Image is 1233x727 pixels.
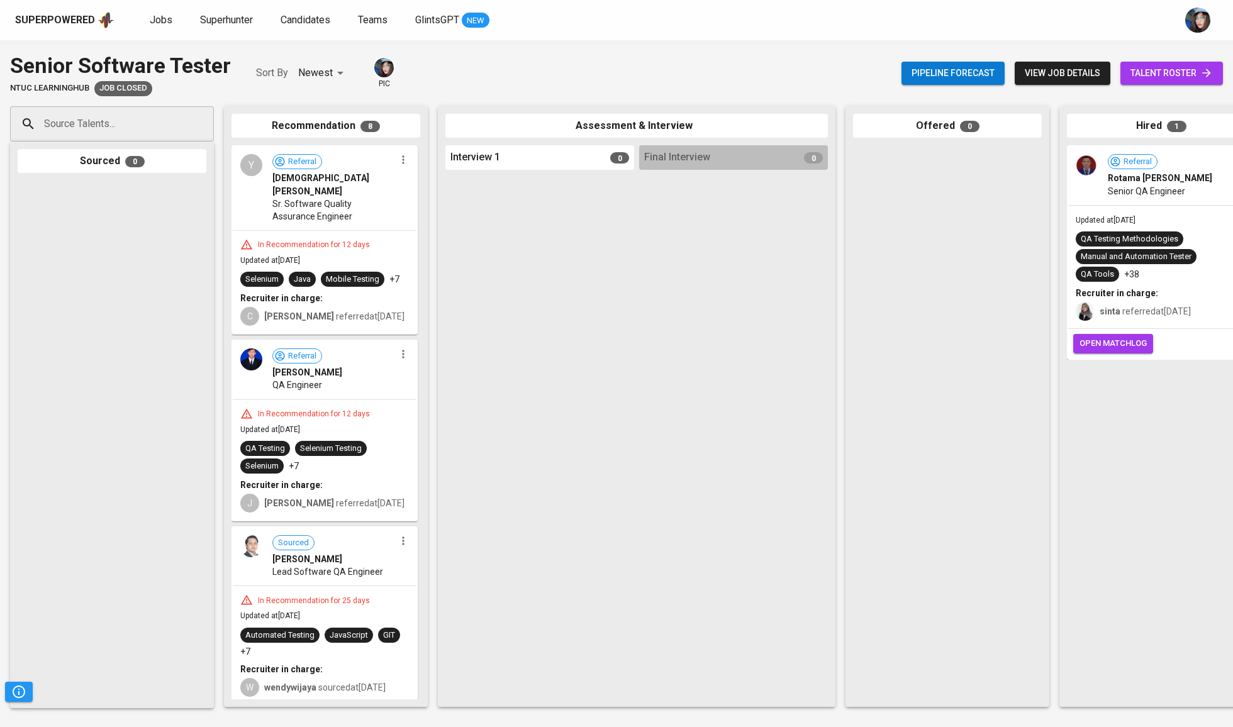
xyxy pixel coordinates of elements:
div: YReferral[DEMOGRAPHIC_DATA][PERSON_NAME]Sr. Software Quality Assurance EngineerIn Recommendation ... [232,145,418,335]
b: Recruiter in charge: [1076,288,1158,298]
a: Superhunter [200,13,255,28]
p: +7 [289,460,299,472]
button: view job details [1015,62,1110,85]
p: Sort By [256,65,288,80]
button: Open [207,123,209,125]
span: Updated at [DATE] [240,425,300,434]
span: Updated at [DATE] [240,611,300,620]
div: Superpowered [15,13,95,28]
div: Selenium [245,460,279,472]
div: Offered [853,114,1042,138]
img: 63f0c9f98792ba8bae4acbe1ac1151c8.png [1076,154,1098,176]
span: Referral [1119,156,1157,168]
b: [PERSON_NAME] [264,498,334,508]
span: Lead Software QA Engineer [272,565,383,578]
div: pic [373,57,395,89]
div: Job already placed by Glints [94,81,152,96]
div: Manual and Automation Tester [1081,251,1191,263]
span: referred at [DATE] [264,498,404,508]
span: referred at [DATE] [264,311,404,321]
div: Selenium [245,274,279,286]
div: Senior Software Tester [10,50,231,81]
img: app logo [98,11,114,30]
div: Y [240,154,262,176]
b: Recruiter in charge: [240,480,323,490]
div: Automated Testing [245,630,315,641]
a: Superpoweredapp logo [15,11,114,30]
img: diazagista@glints.com [1185,8,1210,33]
img: diazagista@glints.com [374,58,394,77]
span: [PERSON_NAME] [272,553,342,565]
span: Teams [358,14,388,26]
div: JavaScript [330,630,368,641]
span: [PERSON_NAME] [272,366,342,379]
div: Selenium Testing [300,443,362,455]
span: 1 [1167,121,1186,132]
p: Newest [298,65,333,80]
a: talent roster [1120,62,1223,85]
span: Referral [283,156,321,168]
a: Candidates [281,13,333,28]
div: Newest [298,62,348,85]
p: +7 [389,273,399,286]
span: Referral [283,350,321,362]
span: 0 [804,152,823,164]
b: Recruiter in charge: [240,664,323,674]
span: Senior QA Engineer [1108,185,1185,197]
span: Rotama [PERSON_NAME] [1108,172,1212,184]
b: sinta [1100,306,1120,316]
span: NEW [462,14,489,27]
span: Pipeline forecast [912,65,995,81]
span: [DEMOGRAPHIC_DATA][PERSON_NAME] [272,172,395,197]
div: J [240,494,259,513]
span: Job Closed [94,82,152,94]
span: open matchlog [1080,336,1147,351]
div: In Recommendation for 12 days [253,240,375,250]
b: wendywijaya [264,682,316,692]
span: talent roster [1130,65,1213,81]
img: sinta.windasari@glints.com [1076,302,1095,321]
span: 0 [125,156,145,167]
span: Interview 1 [450,150,500,165]
div: GIT [383,630,395,641]
span: Updated at [DATE] [240,256,300,265]
a: Teams [358,13,390,28]
span: NTUC LearningHub [10,82,89,94]
div: C [240,307,259,326]
a: Jobs [150,13,175,28]
button: Pipeline Triggers [5,682,33,702]
span: 0 [610,152,629,164]
span: Final Interview [644,150,710,165]
img: 37346e41a7c3b4c1338821b919dd026c.jpg [240,535,262,557]
p: +38 [1124,268,1139,280]
span: sourced at [DATE] [264,682,386,692]
span: view job details [1025,65,1100,81]
span: Superhunter [200,14,253,26]
span: Candidates [281,14,330,26]
b: [PERSON_NAME] [264,311,334,321]
div: QA Testing [245,443,285,455]
a: GlintsGPT NEW [415,13,489,28]
div: Sourced [18,149,206,174]
p: +7 [240,645,250,658]
span: GlintsGPT [415,14,459,26]
div: In Recommendation for 25 days [253,596,375,606]
span: QA Engineer [272,379,322,391]
button: Pipeline forecast [901,62,1005,85]
div: QA Testing Methodologies [1081,233,1178,245]
div: Mobile Testing [326,274,379,286]
div: In Recommendation for 12 days [253,409,375,419]
div: W [240,678,259,697]
div: Referral[PERSON_NAME]QA EngineerIn Recommendation for 12 daysUpdated at[DATE]QA TestingSelenium T... [232,340,418,521]
span: 0 [960,121,979,132]
div: Java [294,274,311,286]
span: 8 [360,121,380,132]
b: Recruiter in charge: [240,293,323,303]
img: 0d52411bed2f011367af863d36c8a44c.jpg [240,348,262,370]
span: Jobs [150,14,172,26]
div: Assessment & Interview [445,114,828,138]
div: Sourced[PERSON_NAME]Lead Software QA EngineerIn Recommendation for 25 daysUpdated at[DATE]Automat... [232,526,418,706]
span: Updated at [DATE] [1076,216,1135,225]
span: referred at [DATE] [1100,306,1191,316]
span: Sourced [273,537,314,549]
